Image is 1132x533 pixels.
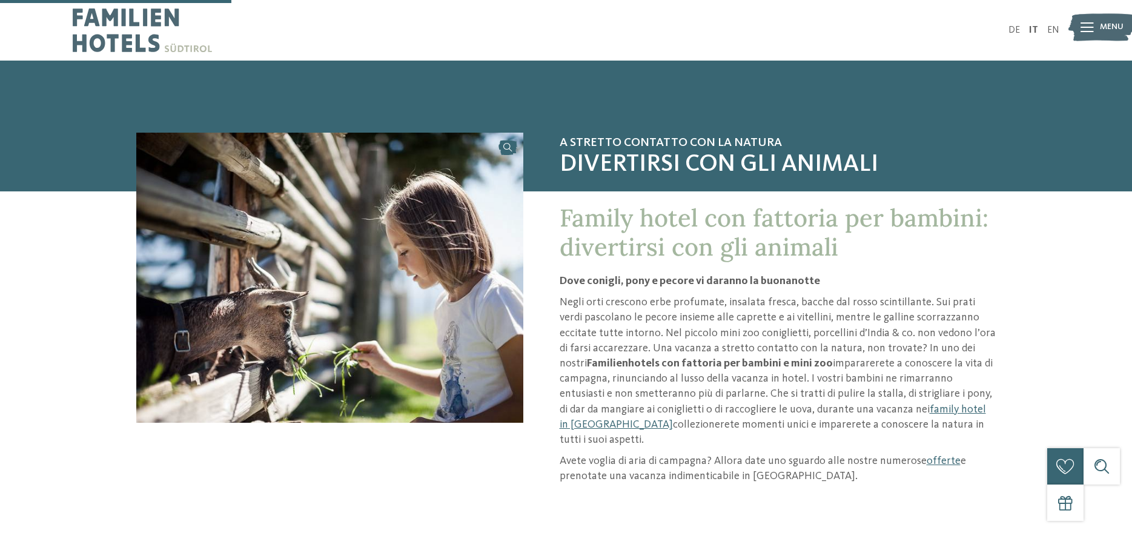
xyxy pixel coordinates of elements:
[560,150,996,179] span: Divertirsi con gli animali
[587,358,833,369] strong: Familienhotels con fattoria per bambini e mini zoo
[560,454,996,484] p: Avete voglia di aria di campagna? Allora date uno sguardo alle nostre numerose e prenotate una va...
[1029,25,1038,35] a: IT
[1008,25,1020,35] a: DE
[560,202,988,262] span: Family hotel con fattoria per bambini: divertirsi con gli animali
[560,295,996,448] p: Negli orti crescono erbe profumate, insalata fresca, bacche dal rosso scintillante. Sui prati ver...
[1100,21,1124,33] span: Menu
[560,136,996,150] span: A stretto contatto con la natura
[1047,25,1059,35] a: EN
[560,276,820,286] strong: Dove conigli, pony e pecore vi daranno la buonanotte
[560,404,986,430] a: family hotel in [GEOGRAPHIC_DATA]
[136,133,523,423] img: Fattoria per bambini nei Familienhotel: un sogno
[927,455,961,466] a: offerte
